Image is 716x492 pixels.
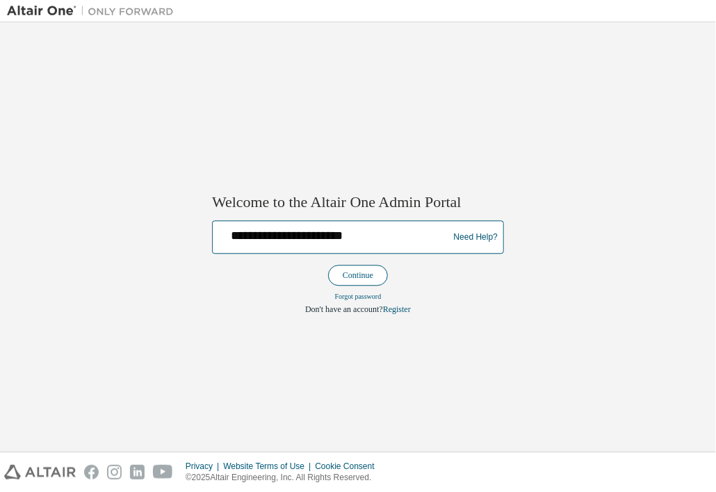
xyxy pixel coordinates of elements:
[4,465,76,479] img: altair_logo.svg
[7,4,181,18] img: Altair One
[305,305,383,315] span: Don't have an account?
[130,465,145,479] img: linkedin.svg
[315,461,382,472] div: Cookie Consent
[212,192,504,212] h2: Welcome to the Altair One Admin Portal
[153,465,173,479] img: youtube.svg
[186,472,383,484] p: © 2025 Altair Engineering, Inc. All Rights Reserved.
[328,265,388,286] button: Continue
[383,305,411,315] a: Register
[223,461,315,472] div: Website Terms of Use
[84,465,99,479] img: facebook.svg
[454,237,498,238] a: Need Help?
[186,461,223,472] div: Privacy
[107,465,122,479] img: instagram.svg
[335,293,382,301] a: Forgot password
